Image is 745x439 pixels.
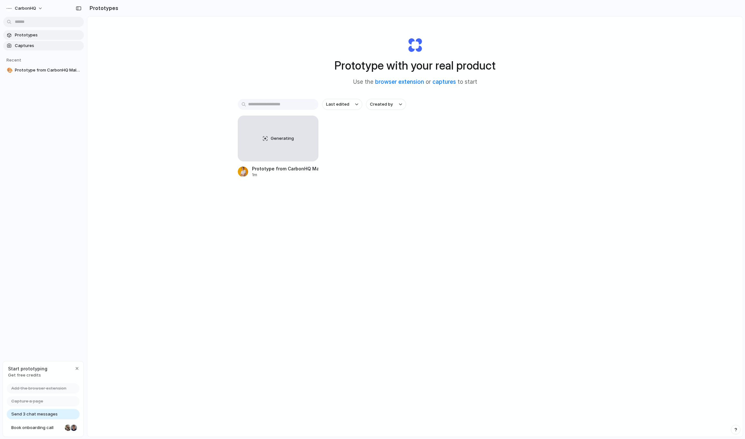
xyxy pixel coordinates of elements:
[11,398,43,405] span: Capture a page
[15,5,36,12] span: CarbonHQ
[8,365,47,372] span: Start prototyping
[322,99,362,110] button: Last edited
[7,423,80,433] a: Book onboarding call
[11,385,66,392] span: Add the browser extension
[326,101,349,108] span: Last edited
[3,41,84,51] a: Captures
[432,79,456,85] a: captures
[238,116,318,178] a: GeneratingPrototype from CarbonHQ Malawi Cookstoves Project Overview1m
[271,135,294,142] span: Generating
[11,425,62,431] span: Book onboarding call
[252,172,318,178] div: 1m
[6,67,12,73] button: 🎨
[6,57,21,62] span: Recent
[15,43,81,49] span: Captures
[3,3,46,14] button: CarbonHQ
[366,99,406,110] button: Created by
[11,411,58,417] span: Send 3 chat messages
[8,372,47,378] span: Get free credits
[70,424,78,432] div: Christian Iacullo
[87,4,118,12] h2: Prototypes
[334,57,496,74] h1: Prototype with your real product
[370,101,393,108] span: Created by
[353,78,477,86] span: Use the or to start
[252,165,318,172] div: Prototype from CarbonHQ Malawi Cookstoves Project Overview
[64,424,72,432] div: Nicole Kubica
[3,65,84,75] a: 🎨Prototype from CarbonHQ Malawi Cookstoves Project Overview
[375,79,424,85] a: browser extension
[7,67,11,74] div: 🎨
[3,30,84,40] a: Prototypes
[15,67,81,73] span: Prototype from CarbonHQ Malawi Cookstoves Project Overview
[15,32,81,38] span: Prototypes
